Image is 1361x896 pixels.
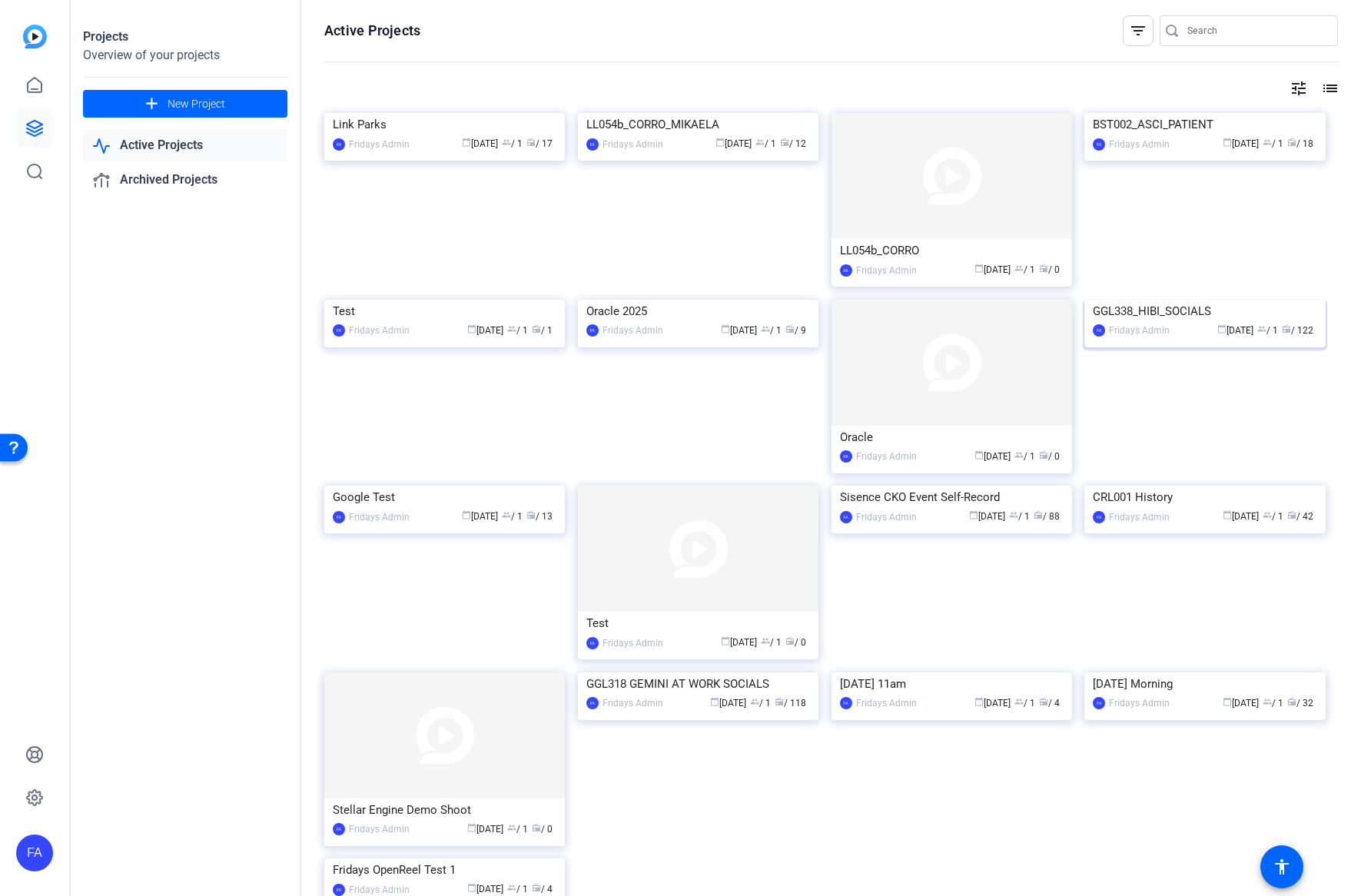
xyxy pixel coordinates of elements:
[721,324,730,334] span: calendar_today
[1039,450,1048,460] span: radio
[856,695,917,711] div: Fridays Admin
[349,509,410,525] div: Fridays Admin
[1223,697,1232,706] span: calendar_today
[462,138,471,147] span: calendar_today
[1039,697,1048,706] span: radio
[840,697,852,709] div: FA
[586,637,599,649] div: FA
[761,324,770,334] span: group
[526,138,553,149] span: / 17
[467,324,476,334] span: calendar_today
[333,486,556,509] div: Google Test
[333,113,556,136] div: Link Parks
[1223,510,1232,519] span: calendar_today
[586,324,599,337] div: FA
[1217,324,1227,334] span: calendar_today
[602,695,663,711] div: Fridays Admin
[602,323,663,338] div: Fridays Admin
[532,325,553,336] span: / 1
[462,511,498,522] span: [DATE]
[721,636,730,645] span: calendar_today
[1014,450,1024,460] span: group
[602,137,663,152] div: Fridays Admin
[333,858,556,881] div: Fridays OpenReel Test 1
[1039,264,1060,275] span: / 0
[780,138,789,147] span: radio
[83,90,287,118] button: New Project
[750,698,771,709] span: / 1
[1287,138,1296,147] span: radio
[507,325,528,336] span: / 1
[586,138,599,151] div: FA
[324,22,420,40] h1: Active Projects
[532,884,553,894] span: / 4
[710,698,746,709] span: [DATE]
[974,450,984,460] span: calendar_today
[502,511,523,522] span: / 1
[1014,264,1024,273] span: group
[974,264,984,273] span: calendar_today
[526,510,536,519] span: radio
[1223,698,1259,709] span: [DATE]
[974,697,984,706] span: calendar_today
[1009,510,1018,519] span: group
[1034,511,1060,522] span: / 88
[761,637,782,648] span: / 1
[168,96,225,112] span: New Project
[1093,113,1316,136] div: BST002_ASCI_PATIENT
[1223,138,1232,147] span: calendar_today
[1263,511,1283,522] span: / 1
[1014,697,1024,706] span: group
[785,325,806,336] span: / 9
[333,798,556,821] div: Stellar Engine Demo Shoot
[83,46,287,65] div: Overview of your projects
[840,486,1064,509] div: Sisence CKO Event Self-Record
[1009,511,1030,522] span: / 1
[1263,698,1283,709] span: / 1
[1093,697,1105,709] div: FA
[1093,300,1316,323] div: GGL338_HIBI_SOCIALS
[349,323,410,338] div: Fridays Admin
[715,138,725,147] span: calendar_today
[1263,697,1272,706] span: group
[1093,324,1105,337] div: FA
[1287,698,1313,709] span: / 32
[467,325,503,336] span: [DATE]
[856,449,917,464] div: Fridays Admin
[840,264,852,277] div: FA
[333,823,345,835] div: FA
[1109,695,1170,711] div: Fridays Admin
[969,510,978,519] span: calendar_today
[349,137,410,152] div: Fridays Admin
[532,324,541,334] span: radio
[467,823,476,832] span: calendar_today
[333,884,345,896] div: FA
[840,239,1064,262] div: LL054b_CORRO
[586,672,810,695] div: GGL318 GEMINI AT WORK SOCIALS
[1263,138,1272,147] span: group
[462,138,498,149] span: [DATE]
[1093,486,1316,509] div: CRL001 History
[507,823,516,832] span: group
[333,138,345,151] div: FA
[507,883,516,892] span: group
[1109,509,1170,525] div: Fridays Admin
[16,835,53,871] div: FA
[840,450,852,463] div: FA
[586,300,810,323] div: Oracle 2025
[1014,451,1035,462] span: / 1
[507,824,528,835] span: / 1
[974,451,1011,462] span: [DATE]
[785,324,795,334] span: radio
[83,164,287,196] a: Archived Projects
[502,138,523,149] span: / 1
[840,511,852,523] div: FA
[1109,137,1170,152] div: Fridays Admin
[1290,79,1308,98] mat-icon: tune
[1257,324,1266,334] span: group
[586,113,810,136] div: LL054b_CORRO_MIKAELA
[1039,264,1048,273] span: radio
[507,884,528,894] span: / 1
[710,697,719,706] span: calendar_today
[586,612,810,635] div: Test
